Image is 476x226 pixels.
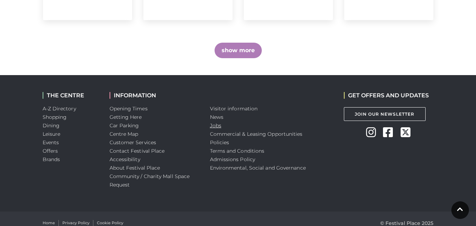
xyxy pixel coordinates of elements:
a: About Festival Place [110,165,160,171]
a: Environmental, Social and Governance [210,165,306,171]
a: Policies [210,139,229,146]
a: Centre Map [110,131,138,137]
a: Offers [43,148,58,154]
a: Community / Charity Mall Space Request [110,173,190,188]
a: Getting Here [110,114,142,120]
a: Join Our Newsletter [344,107,426,121]
a: News [210,114,223,120]
a: Leisure [43,131,61,137]
a: Opening Times [110,105,148,112]
a: Customer Services [110,139,156,146]
a: Car Parking [110,122,139,129]
a: Cookie Policy [97,220,123,226]
a: A-Z Directory [43,105,76,112]
a: Jobs [210,122,221,129]
a: Brands [43,156,60,163]
h2: THE CENTRE [43,92,99,99]
a: Events [43,139,59,146]
a: Visitor information [210,105,258,112]
a: Privacy Policy [62,220,89,226]
a: Contact Festival Place [110,148,165,154]
a: Home [43,220,55,226]
h2: INFORMATION [110,92,199,99]
a: Admissions Policy [210,156,255,163]
a: Accessibility [110,156,140,163]
a: Dining [43,122,60,129]
button: show more [215,43,262,58]
a: Shopping [43,114,67,120]
a: Commercial & Leasing Opportunities [210,131,303,137]
h2: GET OFFERS AND UPDATES [344,92,429,99]
a: Terms and Conditions [210,148,265,154]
